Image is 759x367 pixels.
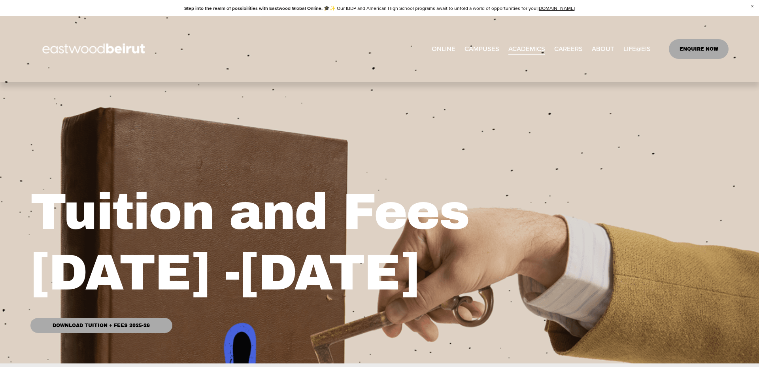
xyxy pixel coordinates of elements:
a: folder dropdown [592,43,614,56]
a: [DOMAIN_NAME] [538,5,575,11]
a: ENQUIRE NOW [669,39,729,59]
span: ABOUT [592,43,614,55]
h1: Tuition and Fees [DATE] -[DATE] [30,182,553,303]
a: folder dropdown [508,43,545,56]
span: LIFE@EIS [623,43,651,55]
span: ACADEMICS [508,43,545,55]
span: CAMPUSES [464,43,499,55]
a: folder dropdown [464,43,499,56]
a: Download Tuition + Fees 2025-26 [30,318,172,333]
a: folder dropdown [623,43,651,56]
img: EastwoodIS Global Site [30,29,159,69]
a: CAREERS [554,43,583,56]
a: ONLINE [432,43,455,56]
